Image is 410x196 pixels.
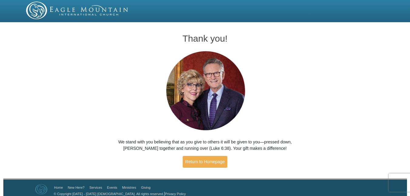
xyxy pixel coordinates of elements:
[160,49,250,133] img: Pastors George and Terri Pearsons
[122,186,136,189] a: Ministries
[54,186,63,189] a: Home
[68,186,84,189] a: New Here?
[107,186,117,189] a: Events
[54,192,164,196] a: © Copyright [DATE] - [DATE] [DEMOGRAPHIC_DATA]. All rights reserved.
[165,192,186,196] a: Privacy Policy
[106,33,304,43] h1: Thank you!
[89,186,102,189] a: Services
[106,139,304,152] p: We stand with you believing that as you give to others it will be given to you—pressed down, [PER...
[35,184,47,194] img: Eagle Mountain International Church
[141,186,151,189] a: Giving
[26,2,129,19] img: EMIC
[183,156,228,168] a: Return to Homepage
